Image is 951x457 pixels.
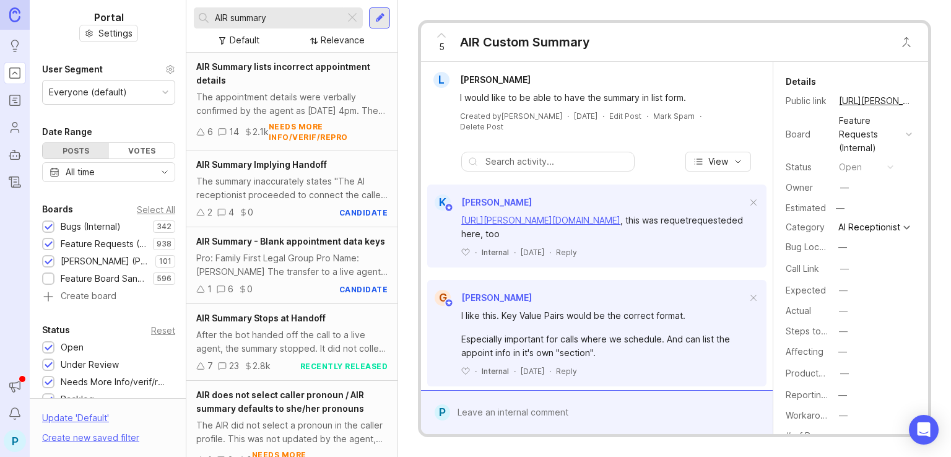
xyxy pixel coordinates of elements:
[836,261,853,277] button: Call Link
[840,262,849,276] div: —
[42,411,109,431] div: Update ' Default '
[839,114,901,155] div: Feature Requests (Internal)
[196,90,388,118] div: The appointment details were verbally confirmed by the agent as [DATE] 4pm. The AIR Summary inclu...
[839,409,848,422] div: —
[574,111,597,121] time: [DATE]
[196,236,385,246] span: AIR Summary - Blank appointment data keys
[482,247,509,258] div: Internal
[514,366,516,376] div: ·
[786,220,829,234] div: Category
[475,366,477,376] div: ·
[786,263,819,274] label: Call Link
[786,285,826,295] label: Expected
[461,215,620,225] a: [URL][PERSON_NAME][DOMAIN_NAME]
[840,367,849,380] div: —
[339,284,388,295] div: candidate
[42,124,92,139] div: Date Range
[786,326,870,336] label: Steps to Reproduce
[460,111,562,121] div: Created by [PERSON_NAME]
[840,181,849,194] div: —
[460,121,503,132] div: Delete Post
[485,155,628,168] input: Search activity...
[207,282,212,296] div: 1
[300,361,388,372] div: recently released
[786,128,829,141] div: Board
[460,33,590,51] div: AIR Custom Summary
[155,167,175,177] svg: toggle icon
[9,7,20,22] img: Canny Home
[427,194,532,211] a: K[PERSON_NAME]
[228,282,233,296] div: 6
[521,367,544,376] time: [DATE]
[4,35,26,57] a: Ideas
[602,111,604,121] div: ·
[207,125,213,139] div: 6
[514,247,516,258] div: ·
[109,143,175,159] div: Votes
[4,144,26,166] a: Autopilot
[835,303,851,319] button: Actual
[786,305,811,316] label: Actual
[786,368,851,378] label: ProductboardID
[61,220,121,233] div: Bugs (Internal)
[94,10,124,25] h1: Portal
[186,150,397,227] a: AIR Summary Implying HandoffThe summary inaccurately states "The AI receptionist proceeded to con...
[157,239,172,249] p: 938
[433,72,449,88] div: L
[196,313,326,323] span: AIR Summary Stops at Handoff
[832,200,848,216] div: —
[909,415,939,445] div: Open Intercom Messenger
[61,393,94,406] div: Backlog
[786,204,826,212] div: Estimated
[230,33,259,47] div: Default
[196,61,370,85] span: AIR Summary lists incorrect appointment details
[838,388,847,402] div: —
[435,194,451,211] div: K
[4,430,26,452] button: P
[460,74,531,85] span: [PERSON_NAME]
[461,214,747,241] div: , this was requetrequesteded here, too
[42,431,139,445] div: Create new saved filter
[196,328,388,355] div: After the bot handed off the call to a live agent, the summary stopped. It did not collect anythi...
[835,407,851,424] button: Workaround
[786,390,852,400] label: Reporting Team
[215,11,340,25] input: Search...
[42,292,175,303] a: Create board
[521,248,544,257] time: [DATE]
[786,160,829,174] div: Status
[685,152,751,172] button: View
[61,237,147,251] div: Feature Requests (Internal)
[460,91,748,105] div: I would like to be able to have the summary in list form.
[646,111,648,121] div: ·
[567,111,569,121] div: ·
[4,403,26,425] button: Notifications
[839,304,848,318] div: —
[839,324,848,338] div: —
[786,242,840,252] label: Bug Location
[549,247,551,258] div: ·
[159,256,172,266] p: 101
[61,341,84,354] div: Open
[835,93,916,109] a: [URL][PERSON_NAME]
[186,227,397,304] a: AIR Summary - Blank appointment data keysPro: Family First Legal Group Pro Name: [PERSON_NAME] Th...
[439,40,445,54] span: 5
[786,430,874,441] label: # of People Affected
[700,111,701,121] div: ·
[42,202,73,217] div: Boards
[157,222,172,232] p: 342
[186,53,397,150] a: AIR Summary lists incorrect appointment detailsThe appointment details were verbally confirmed by...
[229,359,239,373] div: 23
[609,111,641,121] div: Edit Post
[196,251,388,279] div: Pro: Family First Legal Group Pro Name: [PERSON_NAME] The transfer to a live agent was unsuccessf...
[321,33,365,47] div: Relevance
[61,272,147,285] div: Feature Board Sandbox [DATE]
[207,359,213,373] div: 7
[61,255,149,268] div: [PERSON_NAME] (Public)
[151,327,175,334] div: Reset
[157,274,172,284] p: 596
[98,27,132,40] span: Settings
[835,323,851,339] button: Steps to Reproduce
[549,366,551,376] div: ·
[4,171,26,193] a: Changelog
